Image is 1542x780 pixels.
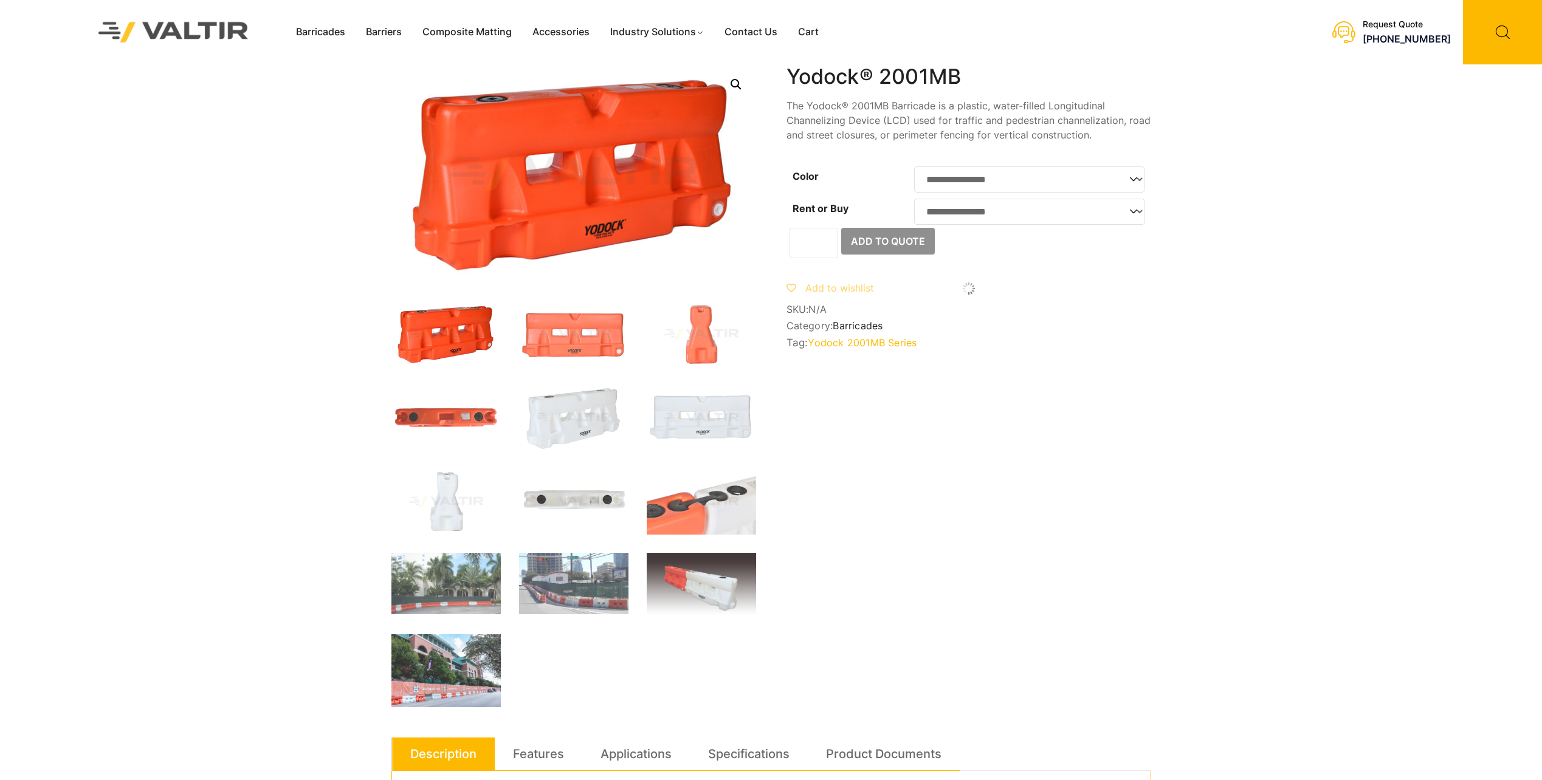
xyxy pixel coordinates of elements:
[786,64,1151,89] h1: Yodock® 2001MB
[1363,19,1451,30] div: Request Quote
[841,228,935,255] button: Add to Quote
[601,737,672,770] a: Applications
[519,301,628,367] img: 2001MB_Org_Front.jpg
[83,6,264,58] img: Valtir Rentals
[786,337,1151,349] span: Tag:
[833,320,883,332] a: Barricades
[513,737,564,770] a: Features
[1363,33,1451,45] a: [PHONE_NUMBER]
[708,737,790,770] a: Specifications
[647,469,756,535] img: 2001MB_Xtra2.jpg
[786,320,1151,332] span: Category:
[410,737,477,770] a: Description
[391,385,501,451] img: 2001MB_Org_Top.jpg
[519,469,628,535] img: 2001MB_Nat_Top.jpg
[786,98,1151,142] p: The Yodock® 2001MB Barricade is a plastic, water-filled Longitudinal Channelizing Device (LCD) us...
[647,385,756,451] img: 2001MB_Nat_Front.jpg
[793,202,848,214] label: Rent or Buy
[808,303,827,315] span: N/A
[808,337,917,349] a: Yodock 2001MB Series
[391,553,501,614] img: Hard-Rock-Casino-FL-Fence-Panel-2001MB-barricades.png
[356,23,412,41] a: Barriers
[286,23,356,41] a: Barricades
[519,553,628,614] img: yodock_2001mb-pedestrian.jpg
[391,634,501,707] img: Rentals-Astros-Barricades-Valtir.jpg
[647,553,756,616] img: THR-Yodock-2001MB-6-3-14.png
[714,23,788,41] a: Contact Us
[412,23,522,41] a: Composite Matting
[647,301,756,367] img: 2001MB_Org_Side.jpg
[826,737,941,770] a: Product Documents
[391,469,501,535] img: 2001MB_Nat_Side.jpg
[786,304,1151,315] span: SKU:
[600,23,715,41] a: Industry Solutions
[790,228,838,258] input: Product quantity
[519,385,628,451] img: 2001MB_Nat_3Q.jpg
[391,301,501,367] img: 2001MB_Org_3Q.jpg
[522,23,600,41] a: Accessories
[793,170,819,182] label: Color
[788,23,829,41] a: Cart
